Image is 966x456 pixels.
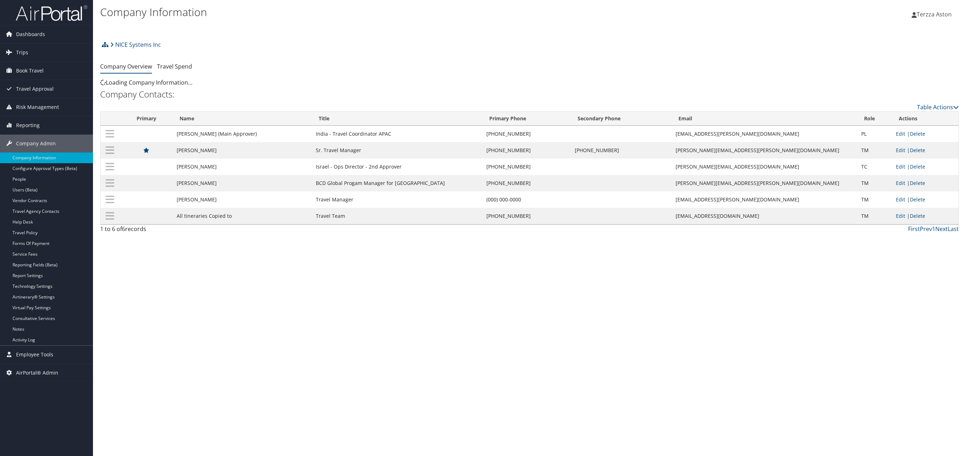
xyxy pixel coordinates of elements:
[173,191,313,208] td: [PERSON_NAME]
[672,208,858,224] td: [EMAIL_ADDRESS][DOMAIN_NAME]
[672,112,858,126] th: Email
[312,191,482,208] td: Travel Manager
[917,10,952,18] span: Terzza Aston
[312,142,482,159] td: Sr. Travel Manager
[16,116,40,134] span: Reporting
[16,5,87,21] img: airportal-logo.png
[312,126,482,142] td: India - Travel Coordinator APAC
[892,112,958,126] th: Actions
[672,159,858,175] td: [PERSON_NAME][EMAIL_ADDRESS][DOMAIN_NAME]
[157,62,192,70] a: Travel Spend
[100,88,959,100] h2: Company Contacts:
[672,142,858,159] td: [PERSON_NAME][EMAIL_ADDRESS][PERSON_NAME][DOMAIN_NAME]
[920,225,932,233] a: Prev
[858,112,893,126] th: Role
[100,225,307,237] div: 1 to 6 of records
[892,175,958,191] td: |
[122,225,125,233] span: 6
[483,191,571,208] td: (000) 000-0000
[16,364,58,382] span: AirPortal® Admin
[892,191,958,208] td: |
[892,159,958,175] td: |
[100,5,673,20] h1: Company Information
[16,80,54,98] span: Travel Approval
[571,142,672,159] td: [PHONE_NUMBER]
[910,180,925,186] a: Delete
[110,37,161,52] a: NICE Systems Inc
[896,163,905,170] a: Edit
[896,147,905,154] a: Edit
[119,112,173,126] th: Primary
[908,225,920,233] a: First
[16,62,44,80] span: Book Travel
[16,135,56,152] span: Company Admin
[312,208,482,224] td: Travel Team
[16,346,53,364] span: Employee Tools
[672,126,858,142] td: [EMAIL_ADDRESS][PERSON_NAME][DOMAIN_NAME]
[173,112,313,126] th: Name
[910,212,925,219] a: Delete
[173,142,313,159] td: [PERSON_NAME]
[910,147,925,154] a: Delete
[100,79,192,86] span: Loading Company Information...
[16,44,28,61] span: Trips
[173,159,313,175] td: [PERSON_NAME]
[892,208,958,224] td: |
[672,175,858,191] td: [PERSON_NAME][EMAIL_ADDRESS][PERSON_NAME][DOMAIN_NAME]
[672,191,858,208] td: [EMAIL_ADDRESS][PERSON_NAME][DOMAIN_NAME]
[858,191,893,208] td: TM
[173,208,313,224] td: All tineraries Copied to
[483,112,571,126] th: Primary Phone
[910,163,925,170] a: Delete
[858,208,893,224] td: TM
[312,112,482,126] th: Title
[910,196,925,203] a: Delete
[896,130,905,137] a: Edit
[483,175,571,191] td: [PHONE_NUMBER]
[100,62,152,70] a: Company Overview
[935,225,948,233] a: Next
[912,4,959,25] a: Terzza Aston
[16,98,59,116] span: Risk Management
[483,142,571,159] td: [PHONE_NUMBER]
[173,175,313,191] td: [PERSON_NAME]
[312,175,482,191] td: BCD Global Progam Manager for [GEOGRAPHIC_DATA]
[858,175,893,191] td: TM
[173,126,313,142] td: [PERSON_NAME] (Main Approver)
[896,212,905,219] a: Edit
[948,225,959,233] a: Last
[896,180,905,186] a: Edit
[312,159,482,175] td: Israel - Ops Director - 2nd Approver
[892,142,958,159] td: |
[483,126,571,142] td: [PHONE_NUMBER]
[483,208,571,224] td: [PHONE_NUMBER]
[917,103,959,111] a: Table Actions
[16,25,45,43] span: Dashboards
[896,196,905,203] a: Edit
[910,130,925,137] a: Delete
[483,159,571,175] td: [PHONE_NUMBER]
[892,126,958,142] td: |
[858,142,893,159] td: TM
[858,159,893,175] td: TC
[858,126,893,142] td: PL
[932,225,935,233] a: 1
[571,112,672,126] th: Secondary Phone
